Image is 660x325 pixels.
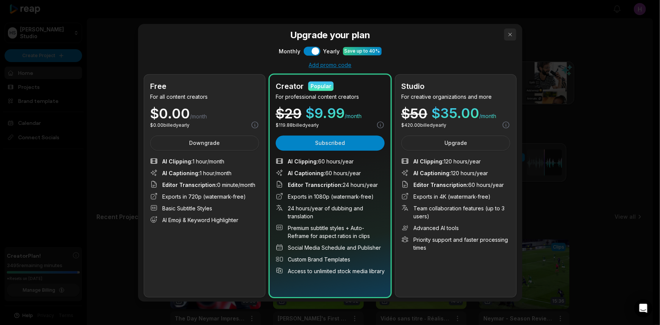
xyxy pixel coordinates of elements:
p: $ 119.88 billed yearly [276,121,319,128]
p: For all content creators [150,92,259,100]
span: $ 35.00 [432,106,480,120]
span: AI Clipping : [162,158,193,164]
span: 120 hours/year [413,169,488,177]
span: /month [190,112,207,120]
h3: Upgrade your plan [144,28,516,42]
li: Team collaboration features (up to 3 users) [401,204,510,220]
p: For creative organizations and more [401,92,510,100]
span: 24 hours/year [288,180,378,188]
p: For professional content creators [276,92,385,100]
button: Upgrade [401,135,510,150]
span: Monthly [279,47,300,55]
li: Exports in 720p (watermark-free) [150,192,259,200]
button: Downgrade [150,135,259,150]
span: 60 hours/year [288,157,354,165]
span: Editor Transcription : [162,181,217,188]
span: AI Captioning : [288,169,325,176]
span: $ 0.00 [150,106,190,120]
span: 0 minute/month [162,180,255,188]
p: $ 0.00 billed yearly [150,121,189,128]
p: $ 420.00 billed yearly [401,121,446,128]
span: Editor Transcription : [288,181,343,188]
span: /month [345,112,362,120]
li: Custom Brand Templates [276,255,385,263]
li: 24 hours/year of dubbing and translation [276,204,385,220]
div: Save up to 40% [344,48,380,54]
li: Premium subtitle styles + Auto-Reframe for aspect ratios in clips [276,224,385,239]
span: AI Captioning : [162,169,200,176]
h2: Creator [276,80,304,92]
span: 1 hour/month [162,157,224,165]
span: Yearly [323,47,340,55]
span: 1 hour/month [162,169,231,177]
span: 60 hours/year [413,180,504,188]
div: $ 50 [401,106,427,120]
span: 120 hours/year [413,157,481,165]
li: Access to unlimited stock media library [276,267,385,275]
div: Add promo code [144,62,516,68]
span: AI Captioning : [413,169,451,176]
li: Priority support and faster processing times [401,235,510,251]
span: Editor Transcription : [413,181,468,188]
li: Advanced AI tools [401,224,510,232]
span: AI Clipping : [413,158,444,164]
span: $ 9.99 [306,106,345,120]
button: Subscribed [276,135,385,150]
li: Social Media Schedule and Publisher [276,243,385,251]
li: Exports in 1080p (watermark-free) [276,192,385,200]
span: AI Clipping : [288,158,318,164]
h2: Studio [401,80,424,92]
span: /month [480,112,497,120]
div: $ 29 [276,106,301,120]
span: 60 hours/year [288,169,361,177]
li: AI Emoji & Keyword Highlighter [150,216,259,224]
li: Exports in 4K (watermark-free) [401,192,510,200]
h2: Free [150,80,166,92]
div: Popular [311,82,331,90]
li: Basic Subtitle Styles [150,204,259,212]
